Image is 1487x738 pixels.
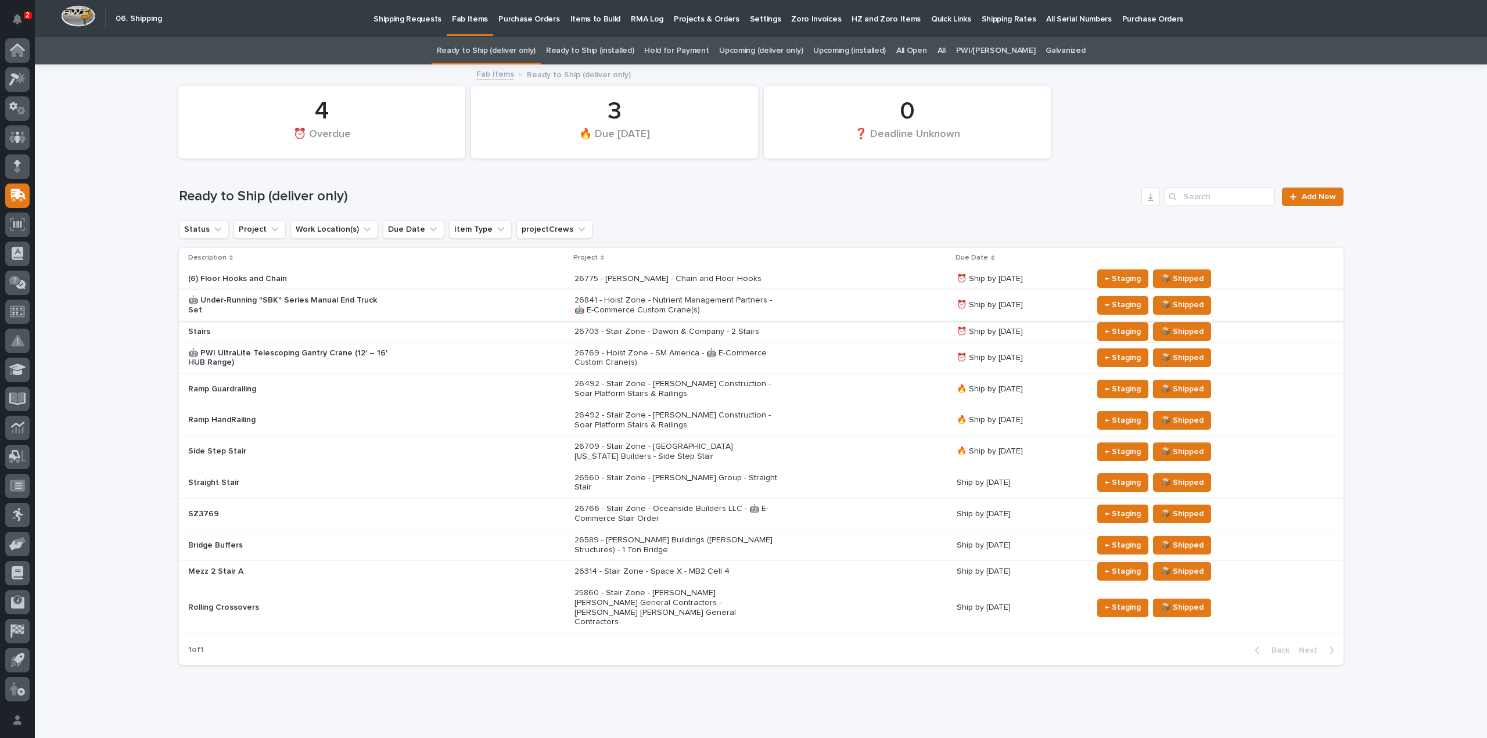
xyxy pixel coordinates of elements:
[1097,296,1148,315] button: ← Staging
[1165,188,1275,206] input: Search
[1161,564,1204,578] span: 📦 Shipped
[1161,382,1204,396] span: 📦 Shipped
[5,7,30,31] button: Notifications
[179,188,1137,205] h1: Ready to Ship (deliver only)
[574,535,778,555] p: 26589 - [PERSON_NAME] Buildings ([PERSON_NAME] Structures) - 1 Ton Bridge
[957,327,1083,337] p: ⏰ Ship by [DATE]
[1153,473,1211,492] button: 📦 Shipped
[1097,322,1148,341] button: ← Staging
[449,220,512,239] button: Item Type
[574,411,778,430] p: 26492 - Stair Zone - [PERSON_NAME] Construction - Soar Platform Stairs & Railings
[26,11,30,19] p: 2
[957,567,1083,577] p: Ship by [DATE]
[957,509,1083,519] p: Ship by [DATE]
[1153,348,1211,367] button: 📦 Shipped
[188,296,391,315] p: 🤖 Under-Running "SBK" Series Manual End Truck Set
[1299,645,1324,656] span: Next
[15,14,30,33] div: Notifications2
[179,582,1344,633] tr: Rolling Crossovers25860 - Stair Zone - [PERSON_NAME] [PERSON_NAME] General Contractors - [PERSON_...
[784,127,1031,152] div: ❓ Deadline Unknown
[1153,269,1211,288] button: 📦 Shipped
[1105,445,1141,459] span: ← Staging
[61,5,95,27] img: Workspace Logo
[1105,538,1141,552] span: ← Staging
[179,636,213,664] p: 1 of 1
[1153,536,1211,555] button: 📦 Shipped
[1161,507,1204,521] span: 📦 Shipped
[573,251,598,264] p: Project
[188,567,391,577] p: Mezz 2 Stair A
[179,268,1344,290] tr: (6) Floor Hooks and Chain26775 - [PERSON_NAME] - Chain and Floor Hooks⏰ Ship by [DATE]← Staging📦 ...
[896,37,927,64] a: All Open
[956,251,988,264] p: Due Date
[1097,269,1148,288] button: ← Staging
[179,498,1344,530] tr: SZ376926766 - Stair Zone - Oceanside Builders LLC - 🤖 E-Commerce Stair OrderShip by [DATE]← Stagi...
[1302,193,1336,201] span: Add New
[1161,272,1204,286] span: 📦 Shipped
[188,509,391,519] p: SZ3769
[1153,411,1211,430] button: 📦 Shipped
[1161,600,1204,614] span: 📦 Shipped
[491,97,738,126] div: 3
[188,274,391,284] p: (6) Floor Hooks and Chain
[1097,473,1148,492] button: ← Staging
[1097,380,1148,398] button: ← Staging
[957,384,1083,394] p: 🔥 Ship by [DATE]
[188,251,227,264] p: Description
[1097,348,1148,367] button: ← Staging
[574,473,778,493] p: 26560 - Stair Zone - [PERSON_NAME] Group - Straight Stair
[1153,599,1211,617] button: 📦 Shipped
[1282,188,1343,206] a: Add New
[179,561,1344,582] tr: Mezz 2 Stair A26314 - Stair Zone - Space X - MB2 Cell 4Ship by [DATE]← Staging📦 Shipped
[179,321,1344,342] tr: Stairs26703 - Stair Zone - Dawon & Company - 2 Stairs⏰ Ship by [DATE]← Staging📦 Shipped
[1161,538,1204,552] span: 📦 Shipped
[1097,562,1148,581] button: ← Staging
[1097,599,1148,617] button: ← Staging
[516,220,592,239] button: projectCrews
[290,220,378,239] button: Work Location(s)
[179,290,1344,321] tr: 🤖 Under-Running "SBK" Series Manual End Truck Set26841 - Hoist Zone - Nutrient Management Partner...
[1105,382,1141,396] span: ← Staging
[1153,296,1211,315] button: 📦 Shipped
[1105,476,1141,489] span: ← Staging
[179,220,229,239] button: Status
[1105,507,1141,521] span: ← Staging
[116,14,162,24] h2: 06. Shipping
[784,97,1031,126] div: 0
[383,220,444,239] button: Due Date
[574,442,778,462] p: 26709 - Stair Zone - [GEOGRAPHIC_DATA] [US_STATE] Builders - Side Step Stair
[188,478,391,488] p: Straight Stair
[179,530,1344,561] tr: Bridge Buffers26589 - [PERSON_NAME] Buildings ([PERSON_NAME] Structures) - 1 Ton BridgeShip by [D...
[1105,413,1141,427] span: ← Staging
[574,296,778,315] p: 26841 - Hoist Zone - Nutrient Management Partners - 🤖 E-Commerce Custom Crane(s)
[1105,564,1141,578] span: ← Staging
[957,478,1083,488] p: Ship by [DATE]
[813,37,886,64] a: Upcoming (installed)
[644,37,709,64] a: Hold for Payment
[179,405,1344,436] tr: Ramp HandRailing26492 - Stair Zone - [PERSON_NAME] Construction - Soar Platform Stairs & Railings...
[179,436,1344,467] tr: Side Step Stair26709 - Stair Zone - [GEOGRAPHIC_DATA] [US_STATE] Builders - Side Step Stair🔥 Ship...
[957,353,1083,363] p: ⏰ Ship by [DATE]
[179,467,1344,499] tr: Straight Stair26560 - Stair Zone - [PERSON_NAME] Group - Straight StairShip by [DATE]← Staging📦 S...
[1105,298,1141,312] span: ← Staging
[957,603,1083,613] p: Ship by [DATE]
[491,127,738,152] div: 🔥 Due [DATE]
[1294,645,1344,656] button: Next
[1097,411,1148,430] button: ← Staging
[179,373,1344,405] tr: Ramp Guardrailing26492 - Stair Zone - [PERSON_NAME] Construction - Soar Platform Stairs & Railing...
[574,588,778,627] p: 25860 - Stair Zone - [PERSON_NAME] [PERSON_NAME] General Contractors - [PERSON_NAME] [PERSON_NAME...
[1153,380,1211,398] button: 📦 Shipped
[1153,505,1211,523] button: 📦 Shipped
[957,541,1083,550] p: Ship by [DATE]
[188,384,391,394] p: Ramp Guardrailing
[938,37,946,64] a: All
[188,541,391,550] p: Bridge Buffers
[1105,600,1141,614] span: ← Staging
[188,348,391,368] p: 🤖 PWI UltraLite Telescoping Gantry Crane (12' – 16' HUB Range)
[1161,325,1204,339] span: 📦 Shipped
[1105,351,1141,365] span: ← Staging
[188,415,391,425] p: Ramp HandRailing
[574,504,778,524] p: 26766 - Stair Zone - Oceanside Builders LLC - 🤖 E-Commerce Stair Order
[574,348,778,368] p: 26769 - Hoist Zone - SM America - 🤖 E-Commerce Custom Crane(s)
